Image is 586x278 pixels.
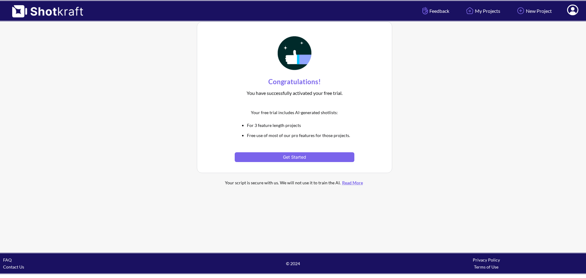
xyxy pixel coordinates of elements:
[3,257,12,262] a: FAQ
[3,264,24,269] a: Contact Us
[212,179,377,186] div: Your script is secure with us. We will not use it to train the AI.
[276,34,313,72] img: Thumbs Up Icon
[196,260,389,267] span: © 2024
[235,76,354,88] div: Congratulations!
[235,152,354,162] button: Get Started
[421,7,449,14] span: Feedback
[511,3,556,19] a: New Project
[235,107,354,117] div: Your free trial includes AI-generated shotlists:
[390,263,583,270] div: Terms of Use
[465,5,475,16] img: Home Icon
[460,3,505,19] a: My Projects
[421,5,429,16] img: Hand Icon
[390,256,583,263] div: Privacy Policy
[247,132,354,139] li: Free use of most of our pro features for those projects.
[515,5,526,16] img: Add Icon
[247,122,354,129] li: For 3 feature length projects
[341,180,364,185] a: Read More
[235,88,354,98] div: You have successfully activated your free trial.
